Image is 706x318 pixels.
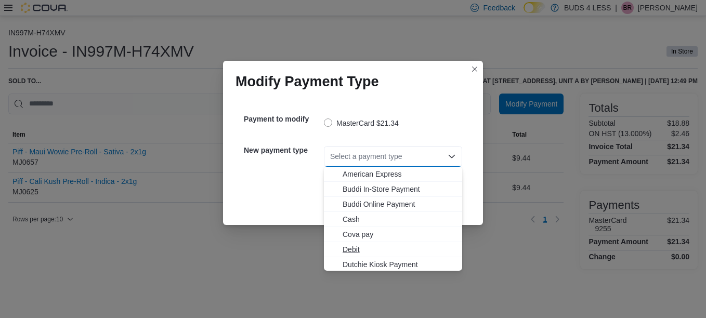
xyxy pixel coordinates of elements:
span: Dutchie Kiosk Payment [343,259,456,270]
span: American Express [343,169,456,179]
button: Cova pay [324,227,462,242]
button: Cash [324,212,462,227]
span: Cova pay [343,229,456,240]
span: Debit [343,244,456,255]
button: American Express [324,167,462,182]
button: Buddi Online Payment [324,197,462,212]
button: Close list of options [448,152,456,161]
span: Buddi Online Payment [343,199,456,209]
h5: New payment type [244,140,322,161]
span: Cash [343,214,456,224]
h1: Modify Payment Type [236,73,379,90]
button: Debit [324,242,462,257]
button: Closes this modal window [468,63,481,75]
button: Buddi In-Store Payment [324,182,462,197]
h5: Payment to modify [244,109,322,129]
input: Accessible screen reader label [330,150,331,163]
span: Buddi In-Store Payment [343,184,456,194]
button: Dutchie Kiosk Payment [324,257,462,272]
label: MasterCard $21.34 [324,117,399,129]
